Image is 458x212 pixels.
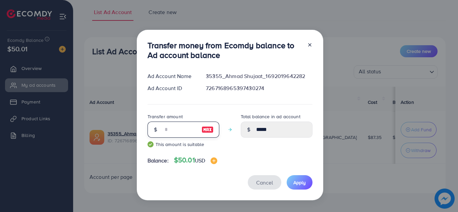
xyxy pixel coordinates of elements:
span: USD [195,157,205,164]
div: Ad Account Name [142,72,201,80]
small: This amount is suitable [148,141,219,148]
label: Transfer amount [148,113,183,120]
span: Balance: [148,157,169,164]
button: Cancel [248,175,281,190]
label: Total balance in ad account [241,113,300,120]
img: image [211,157,217,164]
button: Apply [287,175,312,190]
div: Ad Account ID [142,84,201,92]
span: Cancel [256,179,273,186]
div: 35355_Ahmad Shujaat_1692019642282 [201,72,318,80]
span: Apply [293,179,306,186]
div: 7267168965397430274 [201,84,318,92]
h3: Transfer money from Ecomdy balance to Ad account balance [148,41,302,60]
img: image [202,126,214,134]
img: guide [148,141,154,147]
h4: $50.01 [174,156,217,164]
